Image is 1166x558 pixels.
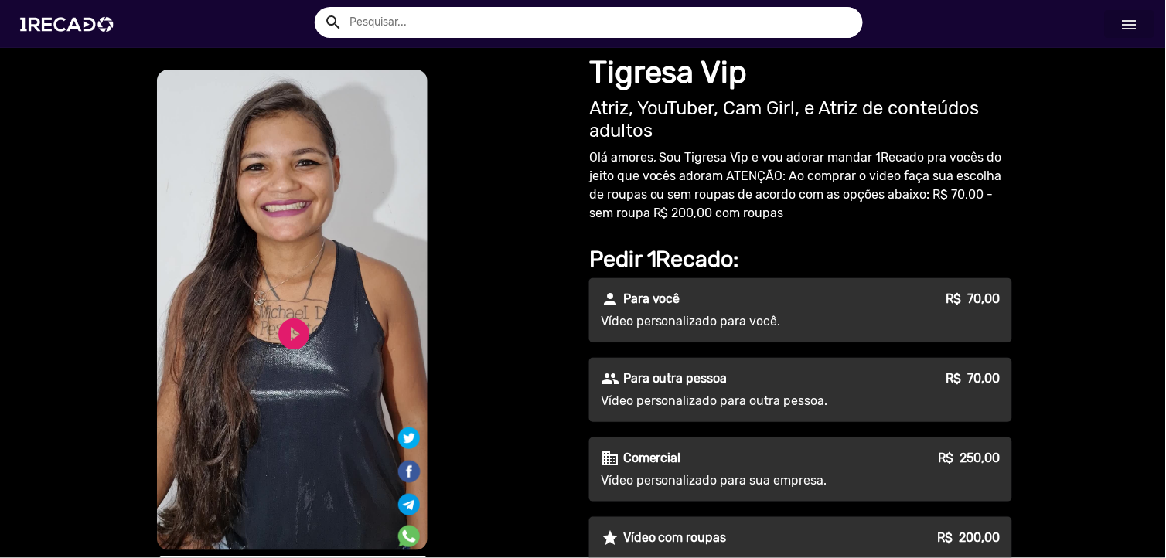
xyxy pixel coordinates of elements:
[398,526,420,547] img: Compartilhe no whatsapp
[946,369,1001,388] p: R$ 70,00
[157,70,428,550] video: S1RECADO vídeos dedicados para fãs e empresas
[1120,15,1139,34] mat-icon: Início
[324,13,343,32] mat-icon: Example home icon
[397,458,421,473] i: Share on Facebook
[338,7,863,38] input: Pesquisar...
[601,529,619,547] mat-icon: star
[398,430,420,445] i: Share on Twitter
[398,494,420,515] img: Compartilhe no telegram
[589,54,1012,91] h1: Tigresa Vip
[601,290,619,308] mat-icon: person
[601,471,881,490] p: Vídeo personalizado para sua empresa.
[623,290,680,308] p: Para você
[601,392,881,410] p: Vídeo personalizado para outra pessoa.
[589,97,1012,142] h2: Atriz, YouTuber, Cam Girl, e Atriz de conteúdos adultos
[623,529,727,547] p: Vídeo com roupas
[276,315,313,352] a: play_circle_filled
[623,449,681,468] p: Comercial
[398,492,420,506] i: Share on Telegram
[398,523,420,538] i: Share on WhatsApp
[319,8,346,35] button: Example home icon
[601,312,881,331] p: Vídeo personalizado para você.
[601,449,619,468] mat-icon: business
[939,449,1001,468] p: R$ 250,00
[946,290,1001,308] p: R$ 70,00
[589,246,1012,273] h2: Pedir 1Recado:
[938,529,1001,547] p: R$ 200,00
[623,369,728,388] p: Para outra pessoa
[589,148,1012,223] p: Olá amores, Sou Tigresa Vip e vou adorar mandar 1Recado pra vocês do jeito que vocês adoram ATENÇ...
[397,459,421,484] img: Compartilhe no facebook
[601,369,619,388] mat-icon: people
[398,427,420,449] img: Compartilhe no twitter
